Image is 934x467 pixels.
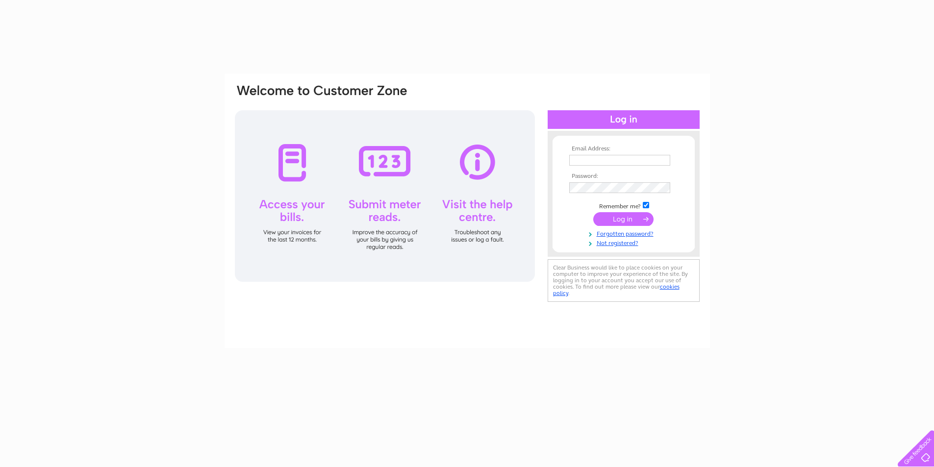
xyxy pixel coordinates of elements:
[567,200,681,210] td: Remember me?
[567,146,681,152] th: Email Address:
[567,173,681,180] th: Password:
[553,283,680,296] a: cookies policy
[548,259,700,302] div: Clear Business would like to place cookies on your computer to improve your experience of the sit...
[569,238,681,247] a: Not registered?
[593,212,654,226] input: Submit
[569,228,681,238] a: Forgotten password?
